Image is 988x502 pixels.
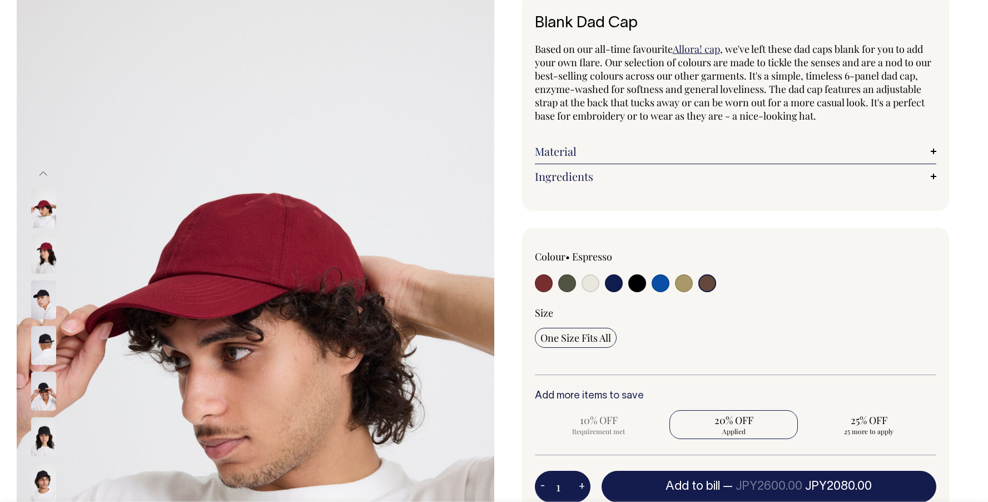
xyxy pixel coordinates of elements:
span: , we've left these dad caps blank for you to add your own flare. Our selection of colours are mad... [535,42,931,122]
a: Allora! cap [673,42,720,56]
img: burgundy [31,235,56,274]
button: Add to bill —JPY2600.00JPY2080.00 [602,471,937,502]
h1: Blank Dad Cap [535,15,937,32]
img: black [31,372,56,411]
a: Ingredients [535,170,937,183]
button: + [573,476,590,498]
a: Material [535,145,937,158]
span: — [723,481,872,492]
div: Size [535,306,937,319]
span: 25 more to apply [810,427,927,436]
input: 10% OFF Requirement met [535,410,663,439]
div: Colour [535,250,696,263]
img: black [31,463,56,502]
input: One Size Fits All [535,328,617,348]
h6: Add more items to save [535,391,937,402]
button: Previous [35,161,52,186]
img: black [31,326,56,365]
input: 25% OFF 25 more to apply [805,410,933,439]
span: JPY2080.00 [805,481,872,492]
span: 20% OFF [675,414,792,427]
span: Based on our all-time favourite [535,42,673,56]
span: Applied [675,427,792,436]
img: black [31,280,56,319]
img: black [31,417,56,456]
span: JPY2600.00 [736,481,802,492]
button: - [535,476,550,498]
span: 25% OFF [810,414,927,427]
span: • [565,250,570,263]
span: Add to bill [666,481,720,492]
span: One Size Fits All [540,331,611,344]
span: 10% OFF [540,414,658,427]
input: 20% OFF Applied [669,410,798,439]
img: burgundy [31,189,56,228]
label: Espresso [572,250,612,263]
span: Requirement met [540,427,658,436]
